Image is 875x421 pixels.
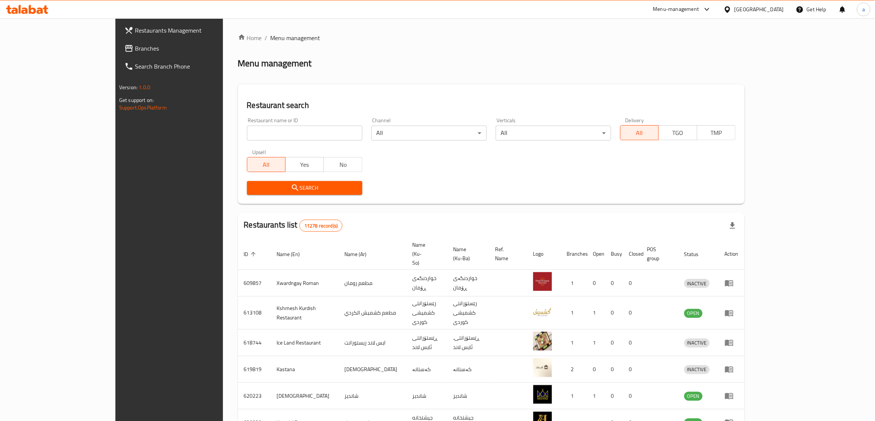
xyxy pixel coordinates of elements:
[684,309,703,318] div: OPEN
[247,126,362,141] input: Search for restaurant name or ID..
[135,62,256,71] span: Search Branch Phone
[271,270,339,297] td: Xwardngay Roman
[496,126,611,141] div: All
[119,82,138,92] span: Version:
[299,220,343,232] div: Total records count
[407,330,447,356] td: ڕێستۆرانتی ئایس لاند
[339,330,407,356] td: ايس لاند ريستورانت
[587,238,605,270] th: Open
[623,330,641,356] td: 0
[371,126,487,141] div: All
[407,270,447,297] td: خواردنگەی ڕۆمان
[587,356,605,383] td: 0
[447,383,489,409] td: شانديز
[453,245,480,263] span: Name (Ku-Ba)
[247,100,736,111] h2: Restaurant search
[734,5,784,13] div: [GEOGRAPHIC_DATA]
[238,57,312,69] h2: Menu management
[658,125,697,140] button: TGO
[862,5,865,13] span: a
[561,238,587,270] th: Branches
[647,245,669,263] span: POS group
[605,330,623,356] td: 0
[118,21,262,39] a: Restaurants Management
[684,250,709,259] span: Status
[300,222,342,229] span: 11278 record(s)
[533,302,552,321] img: Kshmesh Kurdish Restaurant
[447,356,489,383] td: کەستانە
[684,339,710,348] div: INACTIVE
[252,150,266,155] label: Upsell
[119,95,154,105] span: Get support on:
[684,309,703,318] span: OPEN
[697,125,736,140] button: TMP
[339,383,407,409] td: شانديز
[250,159,283,170] span: All
[244,219,343,232] h2: Restaurants list
[684,365,710,374] div: INACTIVE
[587,330,605,356] td: 1
[265,33,268,42] li: /
[253,183,356,193] span: Search
[244,250,258,259] span: ID
[662,127,694,138] span: TGO
[684,279,710,288] span: INACTIVE
[725,279,739,288] div: Menu
[135,26,256,35] span: Restaurants Management
[323,157,362,172] button: No
[561,330,587,356] td: 1
[118,39,262,57] a: Branches
[561,297,587,330] td: 1
[407,356,447,383] td: کەستانە
[271,33,320,42] span: Menu management
[289,159,321,170] span: Yes
[339,356,407,383] td: [DEMOGRAPHIC_DATA]
[561,356,587,383] td: 2
[533,358,552,377] img: Kastana
[533,272,552,291] img: Xwardngay Roman
[533,385,552,404] img: Shandiz
[623,383,641,409] td: 0
[238,33,745,42] nav: breadcrumb
[285,157,324,172] button: Yes
[587,383,605,409] td: 1
[587,297,605,330] td: 1
[339,270,407,297] td: مطعم رومان
[339,297,407,330] td: مطعم كشميش الكردي
[533,332,552,351] img: Ice Land Restaurant
[684,365,710,374] span: INACTIVE
[139,82,150,92] span: 1.0.0
[247,181,362,195] button: Search
[623,238,641,270] th: Closed
[495,245,518,263] span: Ref. Name
[561,383,587,409] td: 1
[719,238,745,270] th: Action
[725,338,739,347] div: Menu
[277,250,310,259] span: Name (En)
[684,392,703,400] span: OPEN
[407,383,447,409] td: شانديز
[605,297,623,330] td: 0
[605,356,623,383] td: 0
[725,309,739,318] div: Menu
[447,270,489,297] td: خواردنگەی ڕۆمان
[135,44,256,53] span: Branches
[623,297,641,330] td: 0
[447,330,489,356] td: .ڕێستۆرانتی ئایس لاند
[700,127,733,138] span: TMP
[653,5,699,14] div: Menu-management
[561,270,587,297] td: 1
[724,217,742,235] div: Export file
[725,365,739,374] div: Menu
[625,118,644,123] label: Delivery
[413,240,438,267] span: Name (Ku-So)
[271,297,339,330] td: Kshmesh Kurdish Restaurant
[247,157,286,172] button: All
[119,103,167,112] a: Support.OpsPlatform
[623,270,641,297] td: 0
[407,297,447,330] td: رێستۆرانتی کشمیشى كوردى
[447,297,489,330] td: رێستۆرانتی کشمیشى كوردى
[605,270,623,297] td: 0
